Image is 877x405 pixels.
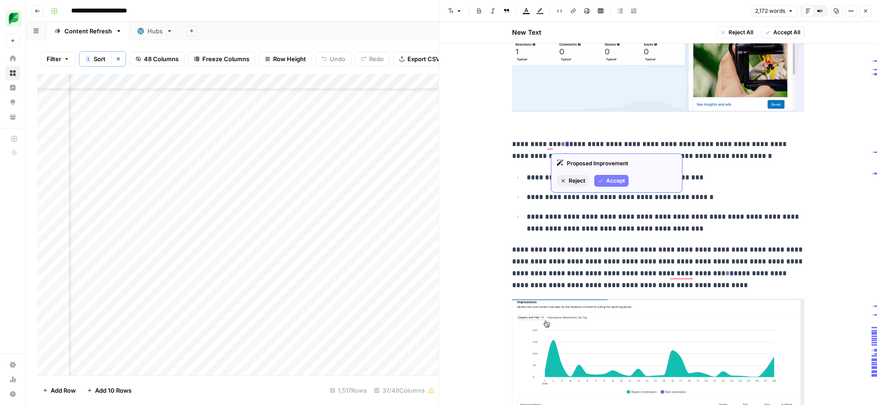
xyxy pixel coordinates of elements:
[569,177,585,185] span: Reject
[5,66,20,80] a: Browse
[751,5,798,17] button: 2,172 words
[188,52,255,66] button: Freeze Columns
[407,54,440,63] span: Export CSV
[5,51,20,66] a: Home
[755,7,785,15] span: 2,172 words
[202,54,249,63] span: Freeze Columns
[5,387,20,401] button: Help + Support
[5,358,20,372] a: Settings
[773,28,800,37] span: Accept All
[79,52,111,66] button: 1Sort
[51,386,76,395] span: Add Row
[95,386,132,395] span: Add 10 Rows
[512,28,541,37] h2: New Text
[716,26,757,38] button: Reject All
[369,54,384,63] span: Redo
[259,52,312,66] button: Row Height
[41,52,75,66] button: Filter
[273,54,306,63] span: Row Height
[94,54,106,63] span: Sort
[130,22,180,40] a: Hubs
[64,26,112,36] div: Content Refresh
[729,28,753,37] span: Reject All
[81,383,137,398] button: Add 10 Rows
[5,7,20,30] button: Workspace: SproutSocial
[393,52,446,66] button: Export CSV
[326,383,370,398] div: 1,517 Rows
[355,52,390,66] button: Redo
[85,55,91,63] div: 1
[557,175,589,187] button: Reject
[37,383,81,398] button: Add Row
[148,26,163,36] div: Hubs
[47,22,130,40] a: Content Refresh
[5,372,20,387] a: Usage
[47,54,61,63] span: Filter
[606,177,625,185] span: Accept
[144,54,179,63] span: 48 Columns
[130,52,185,66] button: 48 Columns
[761,26,804,38] button: Accept All
[87,55,90,63] span: 1
[330,54,345,63] span: Undo
[370,383,438,398] div: 37/48 Columns
[5,80,20,95] a: Insights
[557,159,676,168] div: Proposed Improvement
[5,11,22,27] img: SproutSocial Logo
[316,52,351,66] button: Undo
[594,175,629,187] button: Accept
[5,110,20,124] a: Your Data
[5,95,20,110] a: Opportunities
